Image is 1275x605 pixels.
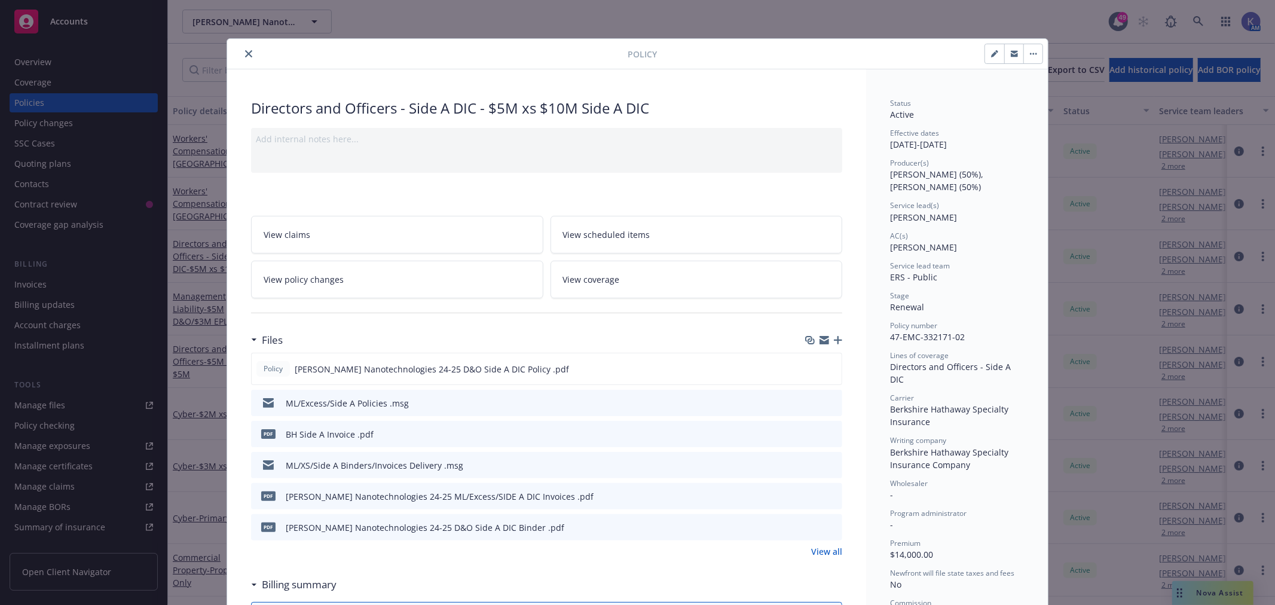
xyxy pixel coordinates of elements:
[890,331,965,343] span: 47-EMC-332171-02
[551,216,843,253] a: View scheduled items
[890,291,909,301] span: Stage
[890,169,986,192] span: [PERSON_NAME] (50%), [PERSON_NAME] (50%)
[890,231,908,241] span: AC(s)
[256,133,837,145] div: Add internal notes here...
[811,545,842,558] a: View all
[262,332,283,348] h3: Files
[890,579,901,590] span: No
[827,459,837,472] button: preview file
[295,363,569,375] span: [PERSON_NAME] Nanotechnologies 24-25 D&O Side A DIC Policy .pdf
[251,216,543,253] a: View claims
[563,273,620,286] span: View coverage
[890,212,957,223] span: [PERSON_NAME]
[261,363,285,374] span: Policy
[251,332,283,348] div: Files
[808,490,817,503] button: download file
[808,397,817,410] button: download file
[251,261,543,298] a: View policy changes
[890,109,914,120] span: Active
[890,200,939,210] span: Service lead(s)
[890,360,1024,386] div: Directors and Officers - Side A DIC
[827,521,837,534] button: preview file
[890,393,914,403] span: Carrier
[827,397,837,410] button: preview file
[807,363,817,375] button: download file
[251,98,842,118] div: Directors and Officers - Side A DIC - $5M xs $10M Side A DIC
[563,228,650,241] span: View scheduled items
[890,128,1024,151] div: [DATE] - [DATE]
[808,459,817,472] button: download file
[890,301,924,313] span: Renewal
[262,577,337,592] h3: Billing summary
[890,508,967,518] span: Program administrator
[890,568,1014,578] span: Newfront will file state taxes and fees
[241,47,256,61] button: close
[264,273,344,286] span: View policy changes
[890,242,957,253] span: [PERSON_NAME]
[251,577,337,592] div: Billing summary
[890,404,1011,427] span: Berkshire Hathaway Specialty Insurance
[827,428,837,441] button: preview file
[551,261,843,298] a: View coverage
[286,490,594,503] div: [PERSON_NAME] Nanotechnologies 24-25 ML/Excess/SIDE A DIC Invoices .pdf
[890,158,929,168] span: Producer(s)
[286,428,374,441] div: BH Side A Invoice .pdf
[890,320,937,331] span: Policy number
[890,435,946,445] span: Writing company
[890,489,893,500] span: -
[890,271,937,283] span: ERS - Public
[826,363,837,375] button: preview file
[286,397,409,410] div: ML/Excess/Side A Policies .msg
[827,490,837,503] button: preview file
[890,128,939,138] span: Effective dates
[890,98,911,108] span: Status
[286,521,564,534] div: [PERSON_NAME] Nanotechnologies 24-25 D&O Side A DIC Binder .pdf
[808,521,817,534] button: download file
[890,478,928,488] span: Wholesaler
[808,428,817,441] button: download file
[890,519,893,530] span: -
[890,350,949,360] span: Lines of coverage
[890,447,1011,470] span: Berkshire Hathaway Specialty Insurance Company
[628,48,657,60] span: Policy
[890,261,950,271] span: Service lead team
[261,491,276,500] span: pdf
[890,538,921,548] span: Premium
[261,522,276,531] span: pdf
[264,228,310,241] span: View claims
[286,459,463,472] div: ML/XS/Side A Binders/Invoices Delivery .msg
[261,429,276,438] span: pdf
[890,549,933,560] span: $14,000.00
